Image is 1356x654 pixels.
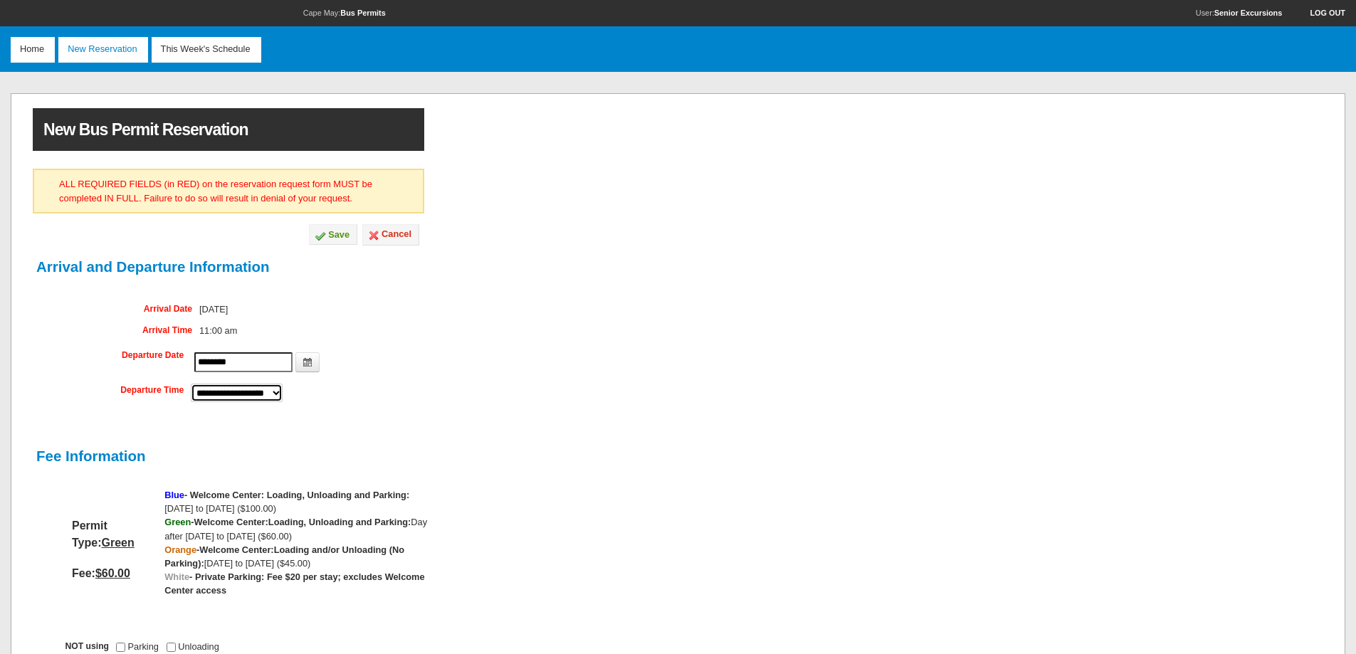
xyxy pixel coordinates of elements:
[36,299,196,320] td: Arrival Date
[58,37,147,63] a: New Reservation
[36,253,435,281] h2: Arrival and Departure Information
[72,567,130,579] b: Fee:
[11,9,678,18] p: Cape May:
[1196,9,1345,18] p: User:
[164,517,411,527] span: - Loading, Unloading and Parking:
[164,571,424,596] span: : Fee $20 per stay; excludes Welcome Center access
[14,37,55,63] span: Home
[196,299,435,320] td: [DATE]
[11,37,55,63] a: Home
[362,224,419,246] a: Cancel
[101,537,134,549] u: Green
[95,567,130,579] u: $60.00
[164,517,191,527] span: Green
[62,37,147,63] span: New Reservation
[199,544,273,555] span: Welcome Center:
[128,641,159,652] label: Parking
[164,544,196,555] span: Orange
[161,485,431,615] td: [DATE] to [DATE] ($100.00) Day after [DATE] to [DATE] ($60.00) [DATE] to [DATE] ($45.00)
[194,517,268,527] span: Welcome Center:
[184,490,409,500] span: - Welcome Center: Loading, Unloading and Parking:
[164,571,189,582] span: White
[164,544,404,569] span: - Loading and/or Unloading (No Parking):
[1297,9,1345,17] a: Log out
[164,571,424,596] span: - Private Parking
[122,350,184,360] label: Departure Date
[36,442,157,470] h2: Fee Information
[33,380,187,406] td: Departure Time
[1214,9,1283,17] a: Senior Excursions
[33,169,424,213] p: ALL REQUIRED FIELDS (in RED) on the reservation request form MUST be completed IN FULL. Failure t...
[196,320,435,341] td: 11:00 am
[152,37,261,63] a: This Week's Schedule
[309,224,357,245] button: Save
[164,490,184,500] span: Blue
[33,108,424,151] h1: New Bus Permit Reservation
[178,641,219,652] label: Unloading
[36,320,196,341] td: Arrival Time
[340,9,385,17] strong: Bus Permits
[155,37,261,63] span: This Week's Schedule
[72,519,135,549] b: Permit Type:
